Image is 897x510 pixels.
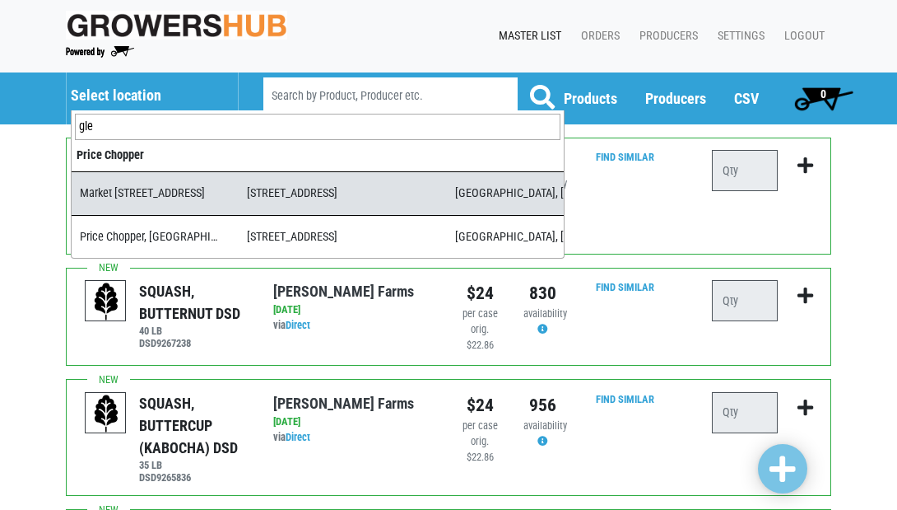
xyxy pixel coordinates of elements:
[564,90,617,107] a: Products
[461,392,499,419] div: $24
[443,185,568,203] div: [GEOGRAPHIC_DATA], [GEOGRAPHIC_DATA]
[66,46,134,58] img: Powered by Big Wheelbarrow
[771,21,831,52] a: Logout
[461,419,499,434] div: per case
[523,392,561,419] div: 956
[235,228,443,246] div: [STREET_ADDRESS]
[286,319,310,331] a: Direct
[86,281,127,322] img: placeholder-variety-43d6402dacf2d531de610a020419775a.svg
[523,307,567,320] span: availability
[461,322,499,353] div: orig. $22.86
[273,283,414,300] a: [PERSON_NAME] Farms
[596,281,654,293] a: Find Similar
[645,90,706,107] a: Producers
[72,143,564,259] li: Price Chopper
[77,148,559,162] h4: Price Chopper
[704,21,771,52] a: Settings
[461,434,499,466] div: orig. $22.86
[86,393,127,434] img: placeholder-variety-43d6402dacf2d531de610a020419775a.svg
[461,306,499,322] div: per case
[66,11,287,40] img: original-fc7597fdc6adbb9d0e2ae620e786d1a2.jpg
[461,280,499,306] div: $24
[139,392,248,459] div: SQUASH, BUTTERCUP (KABOCHA) DSD
[67,185,235,203] div: Market [STREET_ADDRESS]
[273,414,436,430] div: [DATE]
[235,185,443,203] div: [STREET_ADDRESS]
[273,395,414,412] a: [PERSON_NAME] Farms
[67,228,235,246] div: Price Chopper, [GEOGRAPHIC_DATA] , #237
[71,87,221,105] h5: Select location
[139,337,248,349] h6: DSD9267238
[734,90,759,107] a: CSV
[712,392,778,433] input: Qty
[596,393,654,405] a: Find Similar
[139,459,248,471] h6: 35 LB
[286,431,310,443] a: Direct
[787,82,860,115] a: 0
[596,151,654,163] a: Find Similar
[712,280,778,321] input: Qty
[486,21,568,52] a: Master List
[568,21,626,52] a: Orders
[139,471,248,484] h6: DSD9265836
[820,87,826,101] span: 0
[139,280,248,325] div: SQUASH, BUTTERNUT DSD
[443,228,568,246] div: [GEOGRAPHIC_DATA], [GEOGRAPHIC_DATA]
[712,150,778,191] input: Qty
[523,280,561,306] div: 830
[523,419,567,432] span: availability
[626,21,704,52] a: Producers
[273,318,436,334] div: via
[139,325,248,337] h6: 40 LB
[263,77,518,115] input: Search by Product, Producer etc.
[273,430,436,446] div: via
[273,302,436,318] div: [DATE]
